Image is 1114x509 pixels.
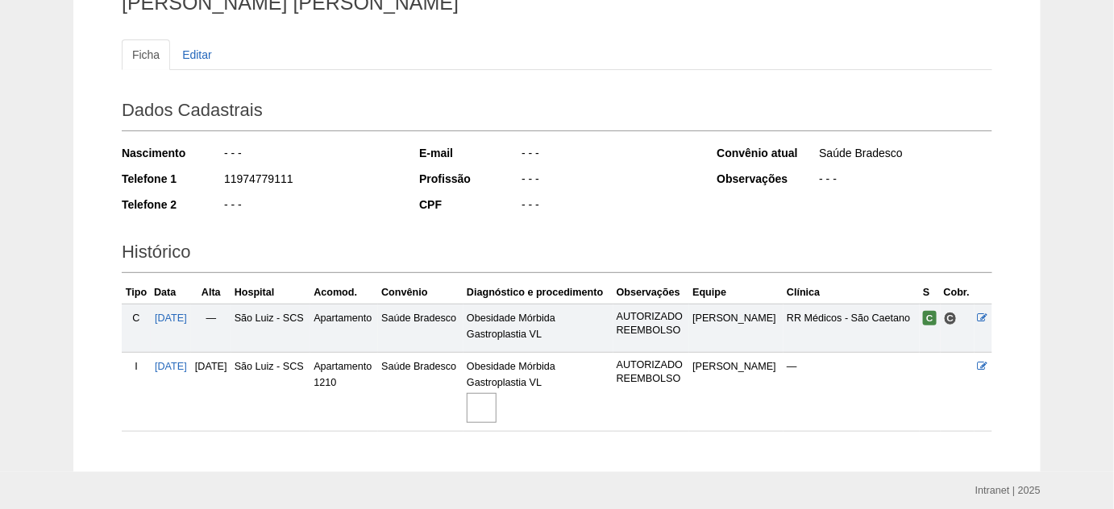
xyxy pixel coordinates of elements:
[222,171,397,191] div: 11974779111
[689,304,784,352] td: [PERSON_NAME]
[155,312,187,324] a: [DATE]
[122,281,151,304] th: Tipo
[463,353,613,432] td: Obesidade Mórbida Gastroplastia VL
[717,171,817,187] div: Observações
[310,281,378,304] th: Acomod.
[125,358,148,375] div: I
[310,353,378,432] td: Apartamento 1210
[151,281,191,304] th: Data
[122,94,992,131] h2: Dados Cadastrais
[463,281,613,304] th: Diagnóstico e procedimento
[520,145,695,165] div: - - -
[122,39,170,70] a: Ficha
[975,482,1041,499] div: Intranet | 2025
[191,304,231,352] td: —
[155,361,187,372] a: [DATE]
[463,304,613,352] td: Obesidade Mórbida Gastroplastia VL
[520,171,695,191] div: - - -
[717,145,817,161] div: Convênio atual
[191,281,231,304] th: Alta
[122,171,222,187] div: Telefone 1
[231,281,311,304] th: Hospital
[125,310,148,326] div: C
[784,281,920,304] th: Clínica
[122,145,222,161] div: Nascimento
[617,358,687,386] p: AUTORIZADO REEMBOLSO
[419,145,520,161] div: E-mail
[122,197,222,213] div: Telefone 2
[920,281,941,304] th: S
[784,353,920,432] td: —
[378,353,463,432] td: Saúde Bradesco
[172,39,222,70] a: Editar
[222,145,397,165] div: - - -
[419,197,520,213] div: CPF
[520,197,695,217] div: - - -
[689,281,784,304] th: Equipe
[419,171,520,187] div: Profissão
[923,311,937,325] span: Confirmada
[941,281,975,304] th: Cobr.
[689,353,784,432] td: [PERSON_NAME]
[310,304,378,352] td: Apartamento
[617,310,687,337] p: AUTORIZADO REEMBOLSO
[613,281,690,304] th: Observações
[222,197,397,217] div: - - -
[195,361,227,372] span: [DATE]
[817,171,992,191] div: - - -
[378,304,463,352] td: Saúde Bradesco
[944,312,958,325] span: Consultório
[817,145,992,165] div: Saúde Bradesco
[231,353,311,432] td: São Luiz - SCS
[122,236,992,273] h2: Histórico
[378,281,463,304] th: Convênio
[784,304,920,352] td: RR Médicos - São Caetano
[231,304,311,352] td: São Luiz - SCS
